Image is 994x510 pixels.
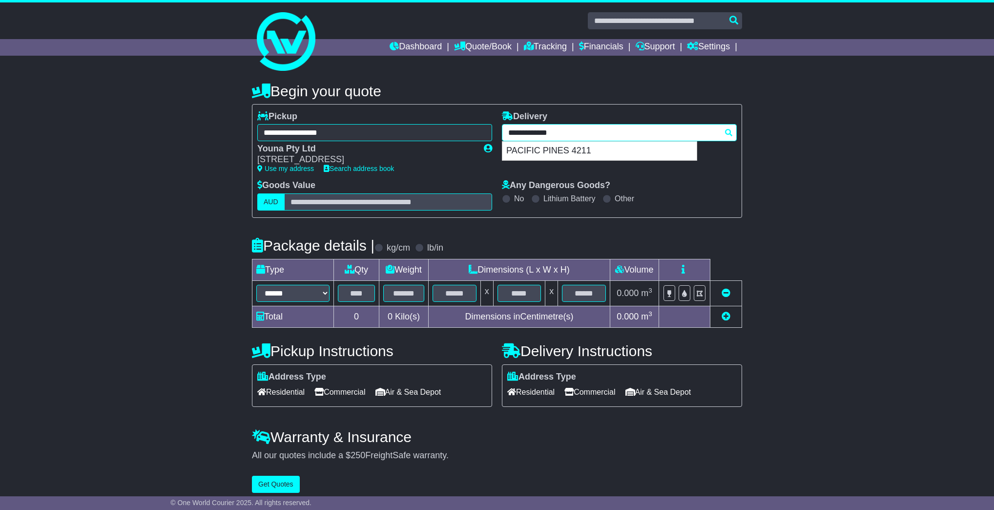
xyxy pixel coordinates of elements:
[388,312,393,321] span: 0
[390,39,442,56] a: Dashboard
[387,243,410,254] label: kg/cm
[579,39,623,56] a: Financials
[610,259,659,280] td: Volume
[257,384,305,400] span: Residential
[641,312,652,321] span: m
[507,372,576,382] label: Address Type
[252,343,492,359] h4: Pickup Instructions
[615,194,634,203] label: Other
[524,39,567,56] a: Tracking
[252,306,334,327] td: Total
[257,144,474,154] div: Youna Pty Ltd
[252,259,334,280] td: Type
[454,39,512,56] a: Quote/Book
[514,194,524,203] label: No
[427,243,443,254] label: lb/in
[502,343,742,359] h4: Delivery Instructions
[687,39,730,56] a: Settings
[252,476,300,493] button: Get Quotes
[379,259,429,280] td: Weight
[334,259,379,280] td: Qty
[257,193,285,211] label: AUD
[502,180,610,191] label: Any Dangerous Goods?
[722,312,730,321] a: Add new item
[648,310,652,318] sup: 3
[257,165,314,172] a: Use my address
[641,288,652,298] span: m
[648,287,652,294] sup: 3
[502,142,697,160] div: PACIFIC PINES 4211
[314,384,365,400] span: Commercial
[252,83,742,99] h4: Begin your quote
[502,124,737,141] typeahead: Please provide city
[375,384,441,400] span: Air & Sea Depot
[502,111,547,122] label: Delivery
[257,154,474,165] div: [STREET_ADDRESS]
[636,39,675,56] a: Support
[351,450,365,460] span: 250
[617,312,639,321] span: 0.000
[252,450,742,461] div: All our quotes include a $ FreightSafe warranty.
[257,180,315,191] label: Goods Value
[564,384,615,400] span: Commercial
[428,306,610,327] td: Dimensions in Centimetre(s)
[507,384,555,400] span: Residential
[617,288,639,298] span: 0.000
[428,259,610,280] td: Dimensions (L x W x H)
[722,288,730,298] a: Remove this item
[545,280,558,306] td: x
[625,384,691,400] span: Air & Sea Depot
[257,111,297,122] label: Pickup
[480,280,493,306] td: x
[257,372,326,382] label: Address Type
[252,237,374,254] h4: Package details |
[543,194,596,203] label: Lithium Battery
[170,499,311,507] span: © One World Courier 2025. All rights reserved.
[252,429,742,445] h4: Warranty & Insurance
[324,165,394,172] a: Search address book
[334,306,379,327] td: 0
[379,306,429,327] td: Kilo(s)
